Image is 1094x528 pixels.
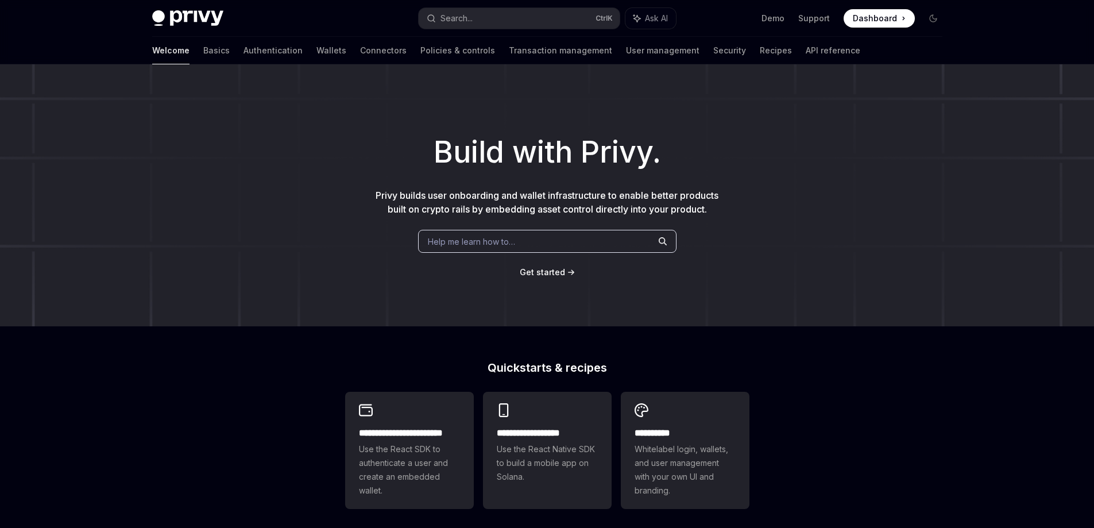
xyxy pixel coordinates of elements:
a: **** *****Whitelabel login, wallets, and user management with your own UI and branding. [621,392,749,509]
div: Search... [440,11,473,25]
a: Dashboard [844,9,915,28]
span: Whitelabel login, wallets, and user management with your own UI and branding. [635,442,736,498]
span: Get started [520,267,565,277]
h1: Build with Privy. [18,130,1076,175]
a: Basics [203,37,230,64]
h2: Quickstarts & recipes [345,362,749,373]
span: Use the React Native SDK to build a mobile app on Solana. [497,442,598,484]
a: Authentication [243,37,303,64]
a: Demo [761,13,784,24]
a: Connectors [360,37,407,64]
a: Wallets [316,37,346,64]
span: Ctrl K [596,14,613,23]
span: Privy builds user onboarding and wallet infrastructure to enable better products built on crypto ... [376,190,718,215]
img: dark logo [152,10,223,26]
span: Dashboard [853,13,897,24]
a: Get started [520,267,565,278]
span: Ask AI [645,13,668,24]
span: Use the React SDK to authenticate a user and create an embedded wallet. [359,442,460,498]
button: Toggle dark mode [924,9,942,28]
a: Welcome [152,37,190,64]
a: Transaction management [509,37,612,64]
a: User management [626,37,699,64]
button: Ask AI [625,8,676,29]
a: Support [798,13,830,24]
button: Search...CtrlK [419,8,620,29]
a: API reference [806,37,860,64]
a: Recipes [760,37,792,64]
span: Help me learn how to… [428,236,515,248]
a: Policies & controls [420,37,495,64]
a: **** **** **** ***Use the React Native SDK to build a mobile app on Solana. [483,392,612,509]
a: Security [713,37,746,64]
